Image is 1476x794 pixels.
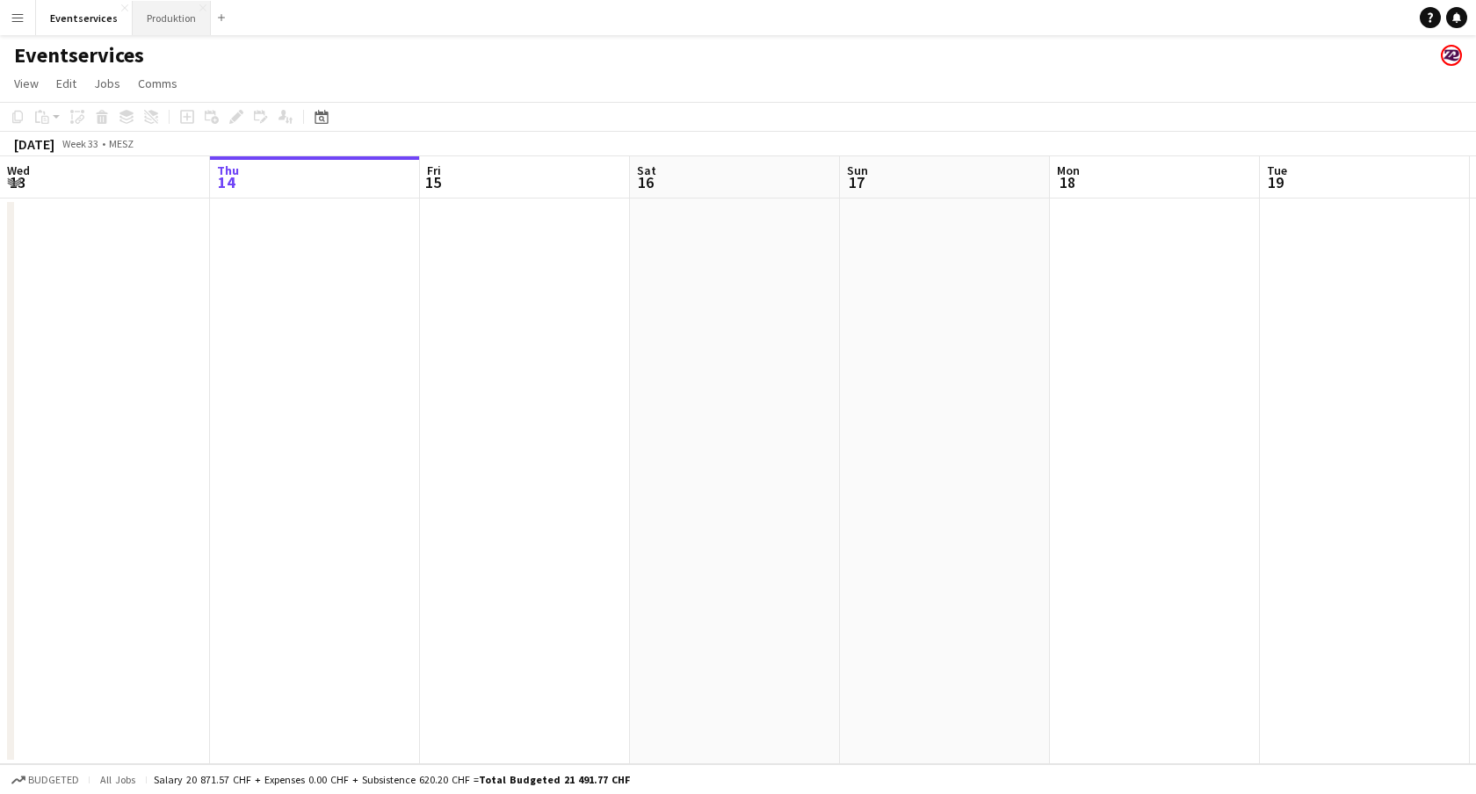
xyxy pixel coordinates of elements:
[56,76,76,91] span: Edit
[634,172,656,192] span: 16
[109,137,134,150] div: MESZ
[58,137,102,150] span: Week 33
[844,172,868,192] span: 17
[1267,162,1287,178] span: Tue
[28,774,79,786] span: Budgeted
[637,162,656,178] span: Sat
[138,76,177,91] span: Comms
[7,162,30,178] span: Wed
[1057,162,1080,178] span: Mon
[1264,172,1287,192] span: 19
[36,1,133,35] button: Eventservices
[427,162,441,178] span: Fri
[4,172,30,192] span: 13
[214,172,239,192] span: 14
[9,770,82,790] button: Budgeted
[1054,172,1080,192] span: 18
[217,162,239,178] span: Thu
[1441,45,1462,66] app-user-avatar: Team Zeitpol
[97,773,139,786] span: All jobs
[7,72,46,95] a: View
[87,72,127,95] a: Jobs
[49,72,83,95] a: Edit
[154,773,630,786] div: Salary 20 871.57 CHF + Expenses 0.00 CHF + Subsistence 620.20 CHF =
[847,162,868,178] span: Sun
[14,76,39,91] span: View
[424,172,441,192] span: 15
[133,1,211,35] button: Produktion
[14,42,144,69] h1: Eventservices
[131,72,184,95] a: Comms
[94,76,120,91] span: Jobs
[479,773,630,786] span: Total Budgeted 21 491.77 CHF
[14,135,54,153] div: [DATE]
